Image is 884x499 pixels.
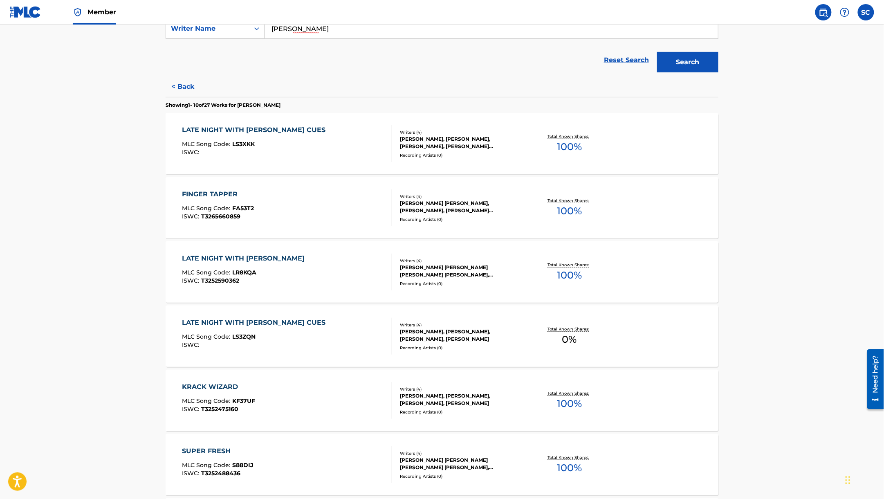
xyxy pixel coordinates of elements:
a: SUPER FRESHMLC Song Code:S88DIJISWC:T3252488436Writers (4)[PERSON_NAME] [PERSON_NAME] [PERSON_NAM... [166,434,718,495]
a: FINGER TAPPERMLC Song Code:FA53T2ISWC:T3265660859Writers (4)[PERSON_NAME] [PERSON_NAME], [PERSON_... [166,177,718,238]
div: Recording Artists ( 0 ) [400,152,523,158]
p: Total Known Shares: [547,262,591,268]
div: User Menu [858,4,874,20]
div: LATE NIGHT WITH [PERSON_NAME] CUES [182,125,330,135]
span: S88DIJ [233,461,254,469]
span: T3252475160 [202,405,239,413]
div: Writers ( 4 ) [400,450,523,456]
p: Total Known Shares: [547,198,591,204]
span: ISWC : [182,277,202,284]
div: [PERSON_NAME], [PERSON_NAME], [PERSON_NAME], [PERSON_NAME] [400,328,523,343]
div: Recording Artists ( 0 ) [400,281,523,287]
span: T3252590362 [202,277,240,284]
button: Search [657,52,718,72]
span: 100 % [557,396,582,411]
span: MLC Song Code : [182,205,233,212]
a: KRACK WIZARDMLC Song Code:KF37UFISWC:T3252475160Writers (4)[PERSON_NAME], [PERSON_NAME], [PERSON_... [166,370,718,431]
span: MLC Song Code : [182,140,233,148]
iframe: Resource Center [861,346,884,412]
a: LATE NIGHT WITH [PERSON_NAME] CUESMLC Song Code:LS3XKKISWC:Writers (4)[PERSON_NAME], [PERSON_NAME... [166,113,718,174]
img: MLC Logo [10,6,41,18]
button: < Back [166,76,215,97]
div: [PERSON_NAME] [PERSON_NAME], [PERSON_NAME], [PERSON_NAME] [PERSON_NAME] [400,200,523,214]
span: T3265660859 [202,213,241,220]
div: SUPER FRESH [182,446,254,456]
div: LATE NIGHT WITH [PERSON_NAME] CUES [182,318,330,328]
div: Recording Artists ( 0 ) [400,345,523,351]
a: LATE NIGHT WITH [PERSON_NAME] CUESMLC Song Code:LS3ZQNISWC:Writers (4)[PERSON_NAME], [PERSON_NAME... [166,306,718,367]
span: ISWC : [182,148,202,156]
span: LS3XKK [233,140,255,148]
span: ISWC : [182,470,202,477]
a: LATE NIGHT WITH [PERSON_NAME]MLC Song Code:LR8KQAISWC:T3252590362Writers (4)[PERSON_NAME] [PERSON... [166,241,718,303]
div: FINGER TAPPER [182,189,254,199]
div: [PERSON_NAME], [PERSON_NAME], [PERSON_NAME], [PERSON_NAME] [PERSON_NAME] [400,135,523,150]
div: Recording Artists ( 0 ) [400,473,523,479]
div: Help [837,4,853,20]
div: [PERSON_NAME] [PERSON_NAME] [PERSON_NAME] [PERSON_NAME], [PERSON_NAME] [400,456,523,471]
span: 100 % [557,461,582,475]
div: Writers ( 4 ) [400,322,523,328]
div: KRACK WIZARD [182,382,256,392]
div: Recording Artists ( 0 ) [400,409,523,415]
span: MLC Song Code : [182,461,233,469]
img: help [840,7,850,17]
div: Drag [846,468,850,492]
span: LS3ZQN [233,333,256,340]
form: Search Form [166,18,718,76]
span: Member [88,7,116,17]
div: [PERSON_NAME], [PERSON_NAME], [PERSON_NAME], [PERSON_NAME] [400,392,523,407]
div: Writers ( 4 ) [400,193,523,200]
span: ISWC : [182,213,202,220]
div: [PERSON_NAME] [PERSON_NAME] [PERSON_NAME] [PERSON_NAME], [PERSON_NAME] [400,264,523,279]
div: LATE NIGHT WITH [PERSON_NAME] [182,254,309,263]
span: MLC Song Code : [182,269,233,276]
div: Writers ( 4 ) [400,386,523,392]
span: KF37UF [233,397,256,405]
span: 100 % [557,139,582,154]
p: Total Known Shares: [547,454,591,461]
div: Recording Artists ( 0 ) [400,216,523,223]
span: ISWC : [182,341,202,348]
p: Total Known Shares: [547,390,591,396]
a: Reset Search [600,51,653,69]
span: FA53T2 [233,205,254,212]
span: LR8KQA [233,269,257,276]
iframe: Chat Widget [843,460,884,499]
img: Top Rightsholder [73,7,83,17]
span: 100 % [557,204,582,218]
span: ISWC : [182,405,202,413]
a: Public Search [815,4,832,20]
span: MLC Song Code : [182,333,233,340]
img: search [819,7,828,17]
p: Total Known Shares: [547,326,591,332]
p: Showing 1 - 10 of 27 Works for [PERSON_NAME] [166,101,280,109]
span: 100 % [557,268,582,283]
p: Total Known Shares: [547,133,591,139]
div: Writer Name [171,24,245,34]
span: MLC Song Code : [182,397,233,405]
div: Writers ( 4 ) [400,129,523,135]
span: T3252488436 [202,470,241,477]
div: Writers ( 4 ) [400,258,523,264]
span: 0 % [562,332,577,347]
